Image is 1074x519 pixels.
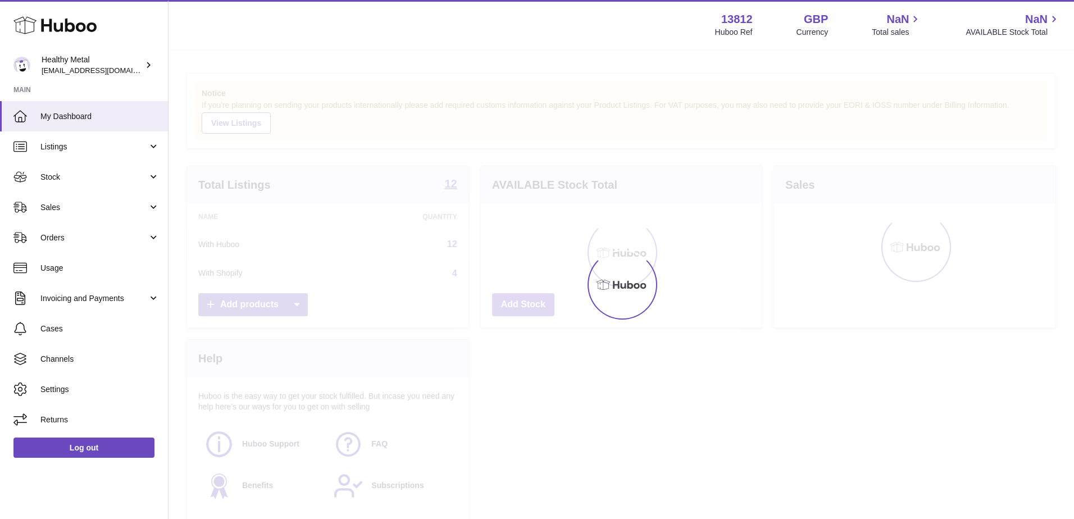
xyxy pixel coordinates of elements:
div: Currency [797,27,829,38]
a: Log out [13,438,154,458]
span: Invoicing and Payments [40,293,148,304]
span: Usage [40,263,160,274]
span: Channels [40,354,160,365]
span: My Dashboard [40,111,160,122]
span: NaN [886,12,909,27]
span: AVAILABLE Stock Total [966,27,1061,38]
strong: 13812 [721,12,753,27]
strong: GBP [804,12,828,27]
span: Stock [40,172,148,183]
span: [EMAIL_ADDRESS][DOMAIN_NAME] [42,66,165,75]
a: NaN AVAILABLE Stock Total [966,12,1061,38]
span: Cases [40,324,160,334]
span: Settings [40,384,160,395]
span: Sales [40,202,148,213]
span: Returns [40,415,160,425]
div: Huboo Ref [715,27,753,38]
span: Orders [40,233,148,243]
img: internalAdmin-13812@internal.huboo.com [13,57,30,74]
span: Total sales [872,27,922,38]
span: NaN [1025,12,1048,27]
span: Listings [40,142,148,152]
div: Healthy Metal [42,54,143,76]
a: NaN Total sales [872,12,922,38]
